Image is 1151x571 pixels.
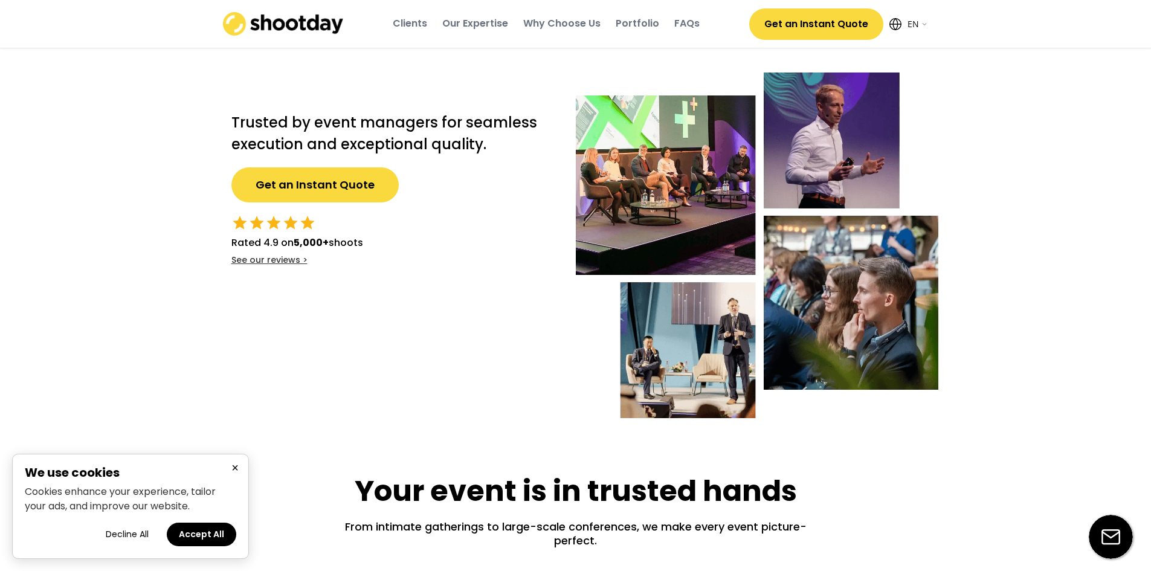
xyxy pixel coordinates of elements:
div: Our Expertise [442,17,508,30]
div: Rated 4.9 on shoots [231,236,363,250]
img: shootday_logo.png [223,12,344,36]
button: star [265,215,282,231]
strong: 5,000+ [294,236,329,250]
button: star [299,215,316,231]
button: star [282,215,299,231]
p: Cookies enhance your experience, tailor your ads, and improve our website. [25,485,236,514]
button: star [248,215,265,231]
img: email-icon%20%281%29.svg [1089,515,1133,559]
h2: Trusted by event managers for seamless execution and exceptional quality. [231,112,552,155]
div: FAQs [674,17,700,30]
button: Decline all cookies [94,523,161,546]
button: Accept all cookies [167,523,236,546]
img: Event-hero-intl%402x.webp [576,73,938,418]
img: Icon%20feather-globe%20%281%29.svg [889,18,901,30]
button: Close cookie banner [228,460,242,476]
div: Clients [393,17,427,30]
button: Get an Instant Quote [231,167,399,202]
button: Get an Instant Quote [749,8,883,40]
h1: Your event is in trusted hands [355,473,797,510]
button: star [231,215,248,231]
h2: We use cookies [25,466,236,479]
div: Why Choose Us [523,17,601,30]
div: Portfolio [616,17,659,30]
div: See our reviews > [231,254,308,266]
